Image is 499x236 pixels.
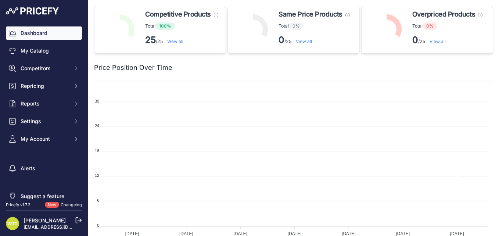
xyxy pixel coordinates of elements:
a: Suggest a feature [6,190,82,203]
div: Pricefy v1.7.2 [6,202,30,208]
p: /25 [145,34,218,46]
span: Reports [21,100,69,107]
span: Competitive Products [145,9,211,19]
span: Repricing [21,82,69,90]
p: Total [412,22,482,30]
img: Pricefy Logo [6,7,59,15]
nav: Sidebar [6,26,82,203]
a: My Catalog [6,44,82,57]
p: Total [145,22,218,30]
span: New [45,202,59,208]
strong: 0 [279,35,284,45]
p: /25 [412,34,482,46]
tspan: 18 [95,149,99,153]
span: Settings [21,118,69,125]
span: Competitors [21,65,69,72]
a: Changelog [61,202,82,207]
button: Competitors [6,62,82,75]
a: [EMAIL_ADDRESS][DOMAIN_NAME] [24,224,100,230]
strong: 25 [145,35,156,45]
tspan: 6 [97,198,99,203]
button: Repricing [6,79,82,93]
h2: Price Position Over Time [94,62,172,73]
tspan: 12 [95,173,99,178]
span: My Account [21,135,69,143]
tspan: 30 [95,99,99,103]
tspan: 0 [97,223,99,228]
a: Alerts [6,162,82,175]
a: Dashboard [6,26,82,40]
a: View all [296,39,312,44]
button: Reports [6,97,82,110]
span: 0% [289,22,304,30]
a: View all [167,39,183,44]
p: /25 [279,34,349,46]
tspan: 24 [95,124,99,128]
span: 0% [423,22,437,30]
a: [PERSON_NAME] [24,217,66,224]
span: Same Price Products [279,9,342,19]
strong: 0 [412,35,418,45]
button: Settings [6,115,82,128]
span: Overpriced Products [412,9,475,19]
button: My Account [6,132,82,146]
a: View all [430,39,446,44]
p: Total [279,22,349,30]
span: 100% [155,22,175,30]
